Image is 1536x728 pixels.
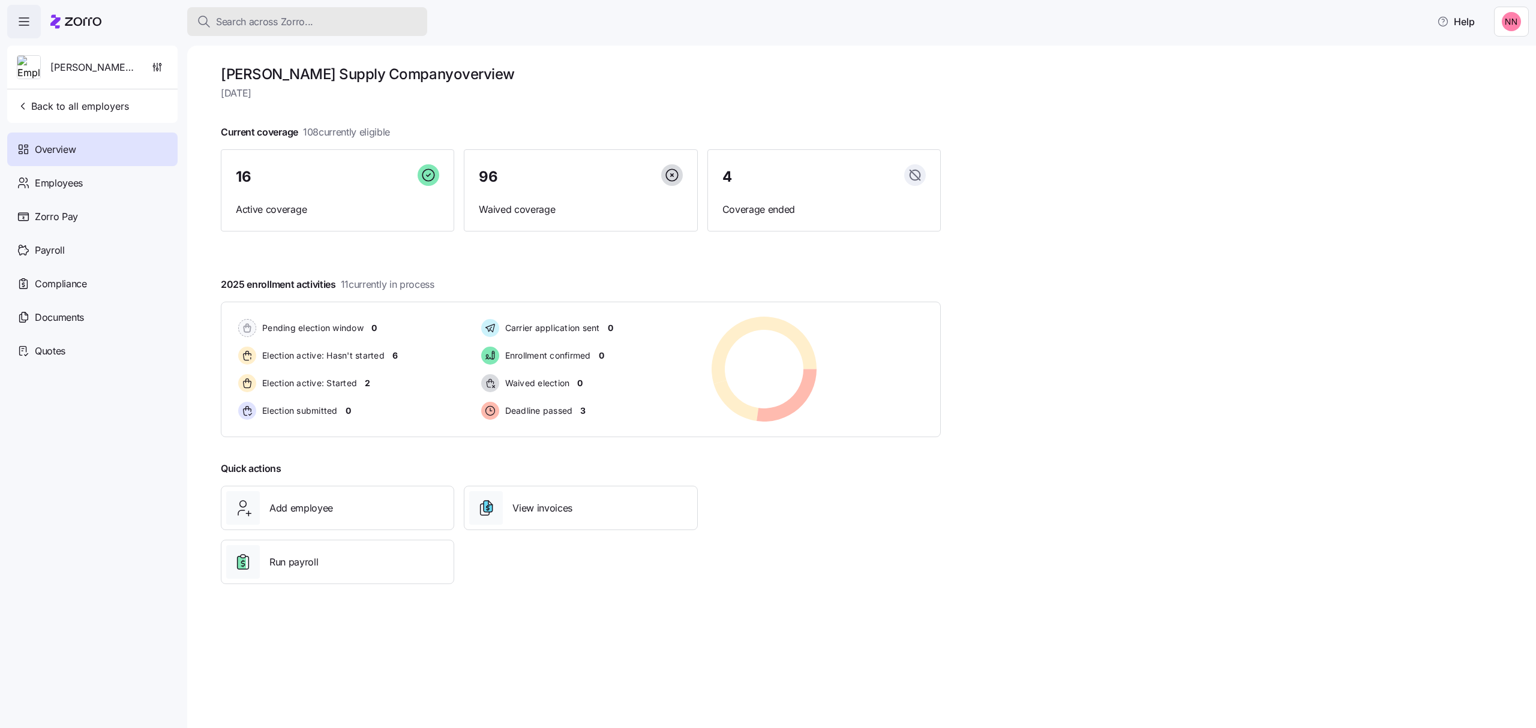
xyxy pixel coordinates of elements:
[1437,14,1475,29] span: Help
[502,350,591,362] span: Enrollment confirmed
[35,310,84,325] span: Documents
[7,233,178,267] a: Payroll
[341,277,434,292] span: 11 currently in process
[392,350,398,362] span: 6
[35,344,65,359] span: Quotes
[236,202,439,217] span: Active coverage
[365,377,370,389] span: 2
[221,65,941,83] h1: [PERSON_NAME] Supply Company overview
[35,243,65,258] span: Payroll
[12,94,134,118] button: Back to all employers
[608,322,613,334] span: 0
[479,202,682,217] span: Waived coverage
[259,350,385,362] span: Election active: Hasn't started
[577,377,583,389] span: 0
[512,501,572,516] span: View invoices
[7,166,178,200] a: Employees
[7,267,178,300] a: Compliance
[371,322,377,334] span: 0
[216,14,313,29] span: Search across Zorro...
[303,125,390,140] span: 108 currently eligible
[50,60,137,75] span: [PERSON_NAME] Supply Company
[35,209,78,224] span: Zorro Pay
[269,501,333,516] span: Add employee
[722,202,926,217] span: Coverage ended
[17,99,129,113] span: Back to all employers
[221,86,941,101] span: [DATE]
[221,125,390,140] span: Current coverage
[259,377,357,389] span: Election active: Started
[269,555,318,570] span: Run payroll
[35,276,87,291] span: Compliance
[35,142,76,157] span: Overview
[17,56,40,80] img: Employer logo
[1502,12,1521,31] img: 37cb906d10cb440dd1cb011682786431
[1427,10,1484,34] button: Help
[502,405,573,417] span: Deadline passed
[346,405,351,417] span: 0
[580,405,586,417] span: 3
[722,170,732,184] span: 4
[7,133,178,166] a: Overview
[259,405,338,417] span: Election submitted
[599,350,604,362] span: 0
[7,300,178,334] a: Documents
[236,170,251,184] span: 16
[259,322,364,334] span: Pending election window
[479,170,497,184] span: 96
[187,7,427,36] button: Search across Zorro...
[7,200,178,233] a: Zorro Pay
[221,461,281,476] span: Quick actions
[221,277,434,292] span: 2025 enrollment activities
[7,334,178,368] a: Quotes
[502,322,600,334] span: Carrier application sent
[502,377,570,389] span: Waived election
[35,176,83,191] span: Employees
